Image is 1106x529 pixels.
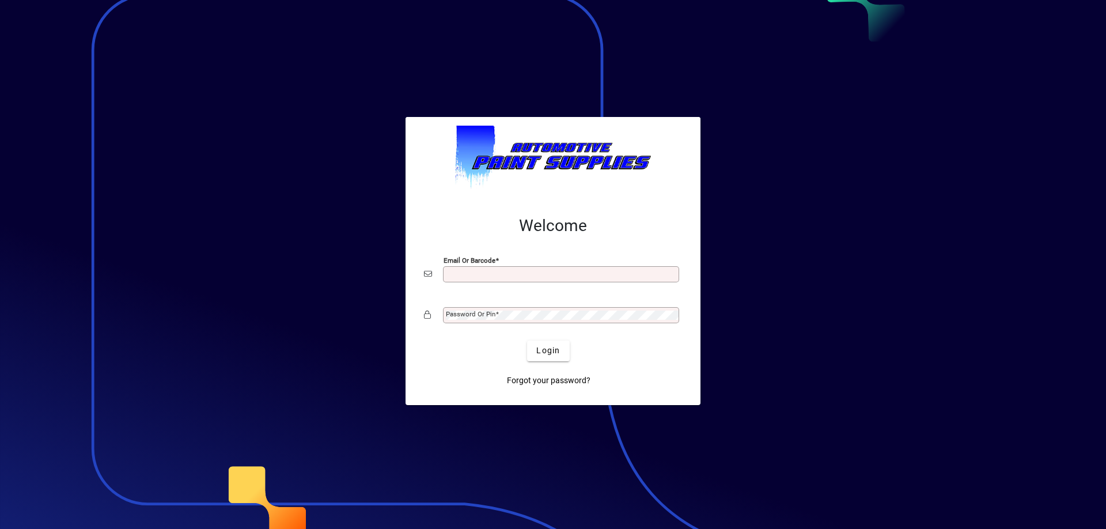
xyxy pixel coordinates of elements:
span: Forgot your password? [507,375,590,387]
a: Forgot your password? [502,371,595,391]
mat-label: Email or Barcode [444,256,495,264]
button: Login [527,341,569,361]
span: Login [536,345,560,357]
mat-label: Password or Pin [446,310,495,318]
h2: Welcome [424,216,682,236]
